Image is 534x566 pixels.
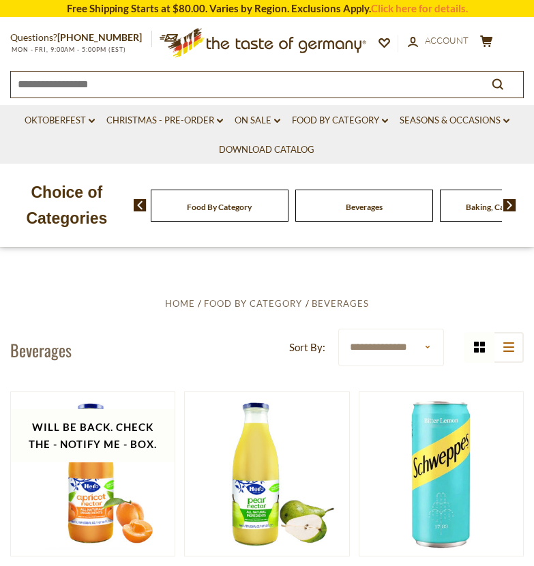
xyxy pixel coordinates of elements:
[371,2,468,14] a: Click here for details.
[187,202,252,212] a: Food By Category
[106,113,223,128] a: Christmas - PRE-ORDER
[312,298,369,309] a: Beverages
[25,113,95,128] a: Oktoberfest
[425,35,469,46] span: Account
[165,298,195,309] a: Home
[204,298,302,309] a: Food By Category
[503,199,516,211] img: next arrow
[57,31,142,43] a: [PHONE_NUMBER]
[235,113,280,128] a: On Sale
[400,113,509,128] a: Seasons & Occasions
[185,392,348,556] img: Hero Pear Nectar, 33.8 oz
[292,113,388,128] a: Food By Category
[359,392,523,556] img: Schweppes Bitter Lemon Soda in Can, 11.2 oz
[10,46,126,53] span: MON - FRI, 9:00AM - 5:00PM (EST)
[408,33,469,48] a: Account
[11,392,175,556] img: Hero Apricot Nectar, 33.8 oz
[289,339,325,356] label: Sort By:
[219,143,314,158] a: Download Catalog
[10,29,152,46] p: Questions?
[346,202,383,212] a: Beverages
[134,199,147,211] img: previous arrow
[10,340,72,360] h1: Beverages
